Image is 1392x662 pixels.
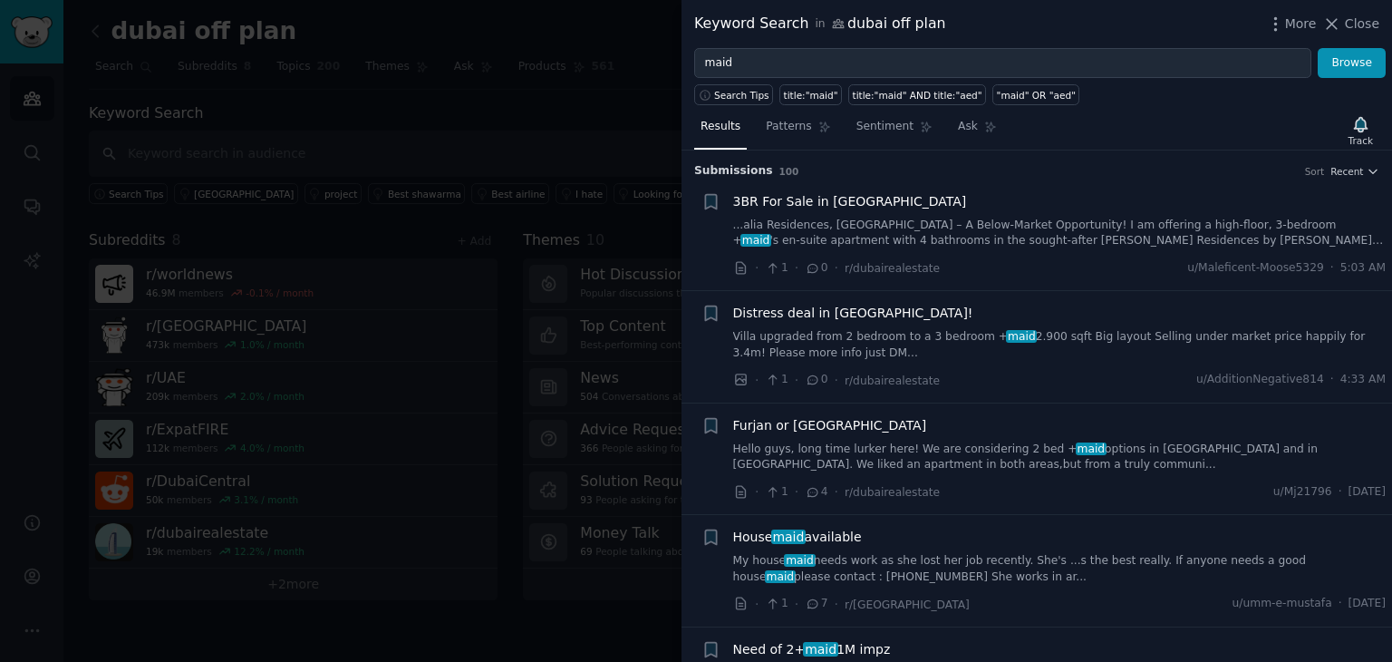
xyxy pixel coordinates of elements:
button: More [1266,15,1317,34]
span: r/dubairealestate [845,486,940,499]
span: Patterns [766,119,811,135]
span: 100 [779,166,799,177]
span: · [795,371,798,390]
a: 3BR For Sale in [GEOGRAPHIC_DATA] [733,192,967,211]
a: ...alia Residences, [GEOGRAPHIC_DATA] – A Below-Market Opportunity! I am offering a high-floor, 3... [733,218,1387,249]
span: 1 [765,372,788,388]
span: 1 [765,260,788,277]
span: 1 [765,596,788,612]
span: · [835,482,838,501]
span: · [755,258,759,277]
span: Results [701,119,740,135]
span: maid [784,554,815,567]
span: · [835,595,838,614]
a: title:"maid" AND title:"aed" [848,84,986,105]
span: More [1285,15,1317,34]
a: Distress deal in [GEOGRAPHIC_DATA]! [733,304,973,323]
span: 4:33 AM [1340,372,1386,388]
span: Sentiment [856,119,913,135]
span: · [755,371,759,390]
span: 0 [805,260,827,277]
span: Ask [958,119,978,135]
span: · [795,482,798,501]
button: Browse [1318,48,1386,79]
a: Furjan or [GEOGRAPHIC_DATA] [733,416,927,435]
span: u/umm-e-mustafa [1232,596,1332,612]
span: · [1330,260,1334,277]
div: title:"maid" [784,89,838,102]
a: Ask [952,112,1003,150]
div: Track [1348,134,1373,147]
span: · [795,595,798,614]
span: u/AdditionNegative814 [1196,372,1324,388]
span: Recent [1330,165,1363,178]
span: · [1339,484,1342,501]
span: [DATE] [1348,596,1386,612]
span: · [795,258,798,277]
span: 4 [805,484,827,501]
a: My housemaidneeds work as she lost her job recently. She's ...s the best really. If anyone needs ... [733,553,1387,585]
span: maid [1006,330,1037,343]
span: · [835,258,838,277]
span: Submission s [694,163,773,180]
span: u/Mj21796 [1273,484,1332,501]
span: u/Maleficent-Moose5329 [1187,260,1324,277]
span: · [1330,372,1334,388]
span: · [755,482,759,501]
button: Close [1322,15,1379,34]
button: Recent [1330,165,1379,178]
span: maid [771,530,807,544]
span: Close [1345,15,1379,34]
a: Housemaidavailable [733,528,862,547]
button: Search Tips [694,84,773,105]
span: maid [740,234,771,247]
span: r/dubairealestate [845,375,940,387]
span: r/dubairealestate [845,262,940,275]
a: Need of 2+maid1M impz [733,640,891,659]
a: "maid" OR "aed" [992,84,1079,105]
input: Try a keyword related to your business [694,48,1311,79]
a: Results [694,112,747,150]
span: 7 [805,596,827,612]
a: Patterns [759,112,836,150]
span: · [835,371,838,390]
span: Search Tips [714,89,769,102]
span: House available [733,528,862,547]
span: · [755,595,759,614]
button: Track [1342,112,1379,150]
span: · [1339,596,1342,612]
span: maid [803,642,838,657]
span: maid [765,570,796,583]
a: Villa upgraded from 2 bedroom to a 3 bedroom +maid2.900 sqft Big layout Selling under market pric... [733,329,1387,361]
span: 1 [765,484,788,501]
span: Need of 2+ 1M impz [733,640,891,659]
span: [DATE] [1348,484,1386,501]
div: Keyword Search dubai off plan [694,13,946,35]
a: title:"maid" [779,84,842,105]
span: 0 [805,372,827,388]
div: title:"maid" AND title:"aed" [853,89,982,102]
span: r/[GEOGRAPHIC_DATA] [845,599,970,611]
span: in [815,16,825,33]
span: maid [1076,443,1107,455]
span: 5:03 AM [1340,260,1386,277]
div: "maid" OR "aed" [997,89,1076,102]
a: Hello guys, long time lurker here! We are considering 2 bed +maidoptions in [GEOGRAPHIC_DATA] and... [733,442,1387,473]
a: Sentiment [850,112,939,150]
div: Sort [1305,165,1325,178]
